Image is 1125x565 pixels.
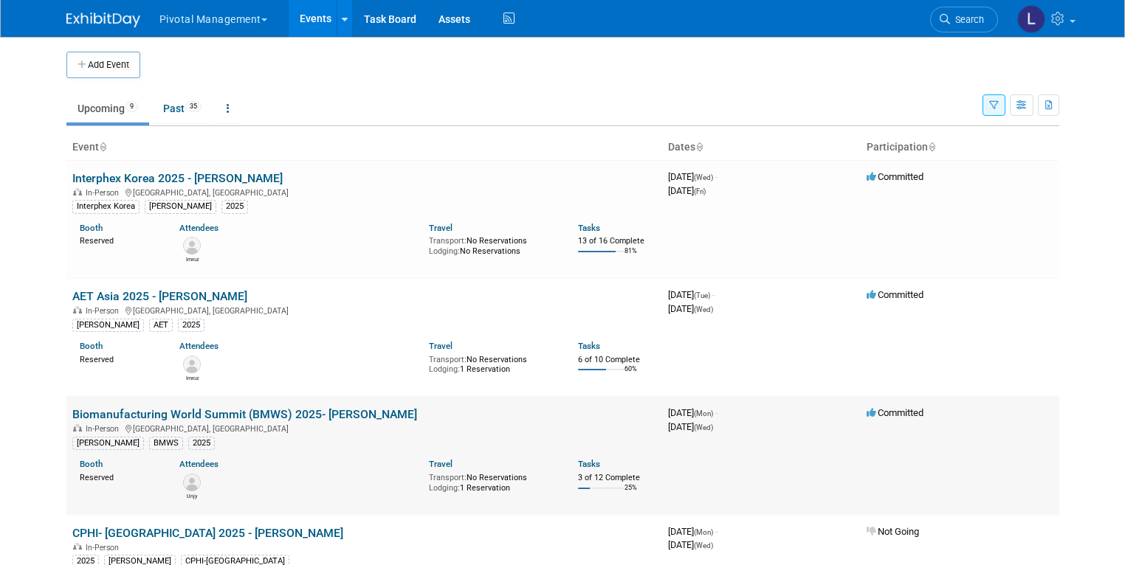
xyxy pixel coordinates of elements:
a: AET Asia 2025 - [PERSON_NAME] [72,289,247,303]
span: (Tue) [694,291,710,299]
div: No Reservations 1 Reservation [429,470,557,493]
span: - [715,526,718,537]
a: Sort by Event Name [99,141,106,153]
span: In-Person [86,188,123,198]
div: 6 of 10 Complete [578,355,656,365]
img: Imroz Ghangas [183,356,201,373]
td: 81% [625,247,637,267]
div: [GEOGRAPHIC_DATA], [GEOGRAPHIC_DATA] [72,304,656,316]
div: BMWS [149,437,183,450]
span: 9 [125,101,138,112]
a: Biomanufacturing World Summit (BMWS) 2025- [PERSON_NAME] [72,407,417,421]
div: [GEOGRAPHIC_DATA], [GEOGRAPHIC_DATA] [72,422,656,434]
span: [DATE] [668,421,713,432]
span: [DATE] [668,526,718,537]
a: Tasks [578,459,600,469]
img: ExhibitDay [66,13,140,27]
div: Reserved [80,470,157,483]
div: 2025 [178,319,204,332]
img: In-Person Event [73,306,82,313]
div: [PERSON_NAME] [145,200,216,213]
td: 25% [625,484,637,504]
a: Upcoming9 [66,94,149,122]
span: [DATE] [668,407,718,418]
button: Add Event [66,52,140,78]
div: 2025 [188,437,215,450]
span: (Wed) [694,423,713,431]
a: Interphex Korea 2025 - [PERSON_NAME] [72,171,283,185]
div: AET [149,319,173,332]
span: - [715,171,718,182]
div: Reserved [80,352,157,365]
div: No Reservations No Reservations [429,233,557,256]
a: Search [930,7,998,32]
th: Dates [662,135,861,160]
a: Tasks [578,223,600,233]
a: Travel [429,459,453,469]
span: - [715,407,718,418]
div: [PERSON_NAME] [72,319,144,332]
span: (Wed) [694,541,713,550]
div: 13 of 16 Complete [578,236,656,246]
span: (Wed) [694,173,713,181]
img: Imroz Ghangas [183,237,201,254]
a: CPHI- [GEOGRAPHIC_DATA] 2025 - [PERSON_NAME] [72,526,343,540]
span: [DATE] [668,303,713,314]
span: [DATE] [668,185,706,196]
span: Lodging: [429,246,460,256]
img: In-Person Event [73,543,82,550]
span: (Wed) [694,305,713,313]
span: Transport: [429,473,467,482]
a: Attendees [179,459,219,469]
span: Lodging: [429,364,460,374]
a: Attendees [179,223,219,233]
img: In-Person Event [73,188,82,195]
div: Imroz Ghangas [183,373,202,382]
a: Sort by Participation Type [928,141,935,153]
a: Booth [80,459,103,469]
a: Attendees [179,341,219,351]
a: Travel [429,341,453,351]
th: Event [66,135,662,160]
a: Sort by Start Date [695,141,703,153]
th: Participation [861,135,1059,160]
span: In-Person [86,424,123,434]
span: Search [950,14,984,25]
a: Booth [80,223,103,233]
span: Committed [867,171,923,182]
span: [DATE] [668,289,715,300]
span: (Mon) [694,409,713,417]
div: No Reservations 1 Reservation [429,352,557,375]
span: Transport: [429,355,467,364]
div: [GEOGRAPHIC_DATA], [GEOGRAPHIC_DATA] [72,186,656,198]
div: [PERSON_NAME] [72,437,144,450]
span: In-Person [86,543,123,552]
span: Transport: [429,236,467,246]
a: Booth [80,341,103,351]
img: In-Person Event [73,424,82,431]
span: In-Person [86,306,123,316]
span: Not Going [867,526,919,537]
span: Committed [867,407,923,418]
td: 60% [625,365,637,385]
span: (Fri) [694,187,706,195]
span: Lodging: [429,483,460,493]
div: 3 of 12 Complete [578,473,656,483]
span: 35 [185,101,202,112]
span: [DATE] [668,171,718,182]
div: Unjy Park [183,491,202,500]
a: Past35 [152,94,213,122]
span: (Mon) [694,528,713,536]
div: 2025 [221,200,248,213]
span: - [712,289,715,300]
a: Travel [429,223,453,233]
div: Imroz Ghangas [183,254,202,263]
a: Tasks [578,341,600,351]
span: [DATE] [668,539,713,550]
div: Interphex Korea [72,200,140,213]
span: Committed [867,289,923,300]
img: Leslie Pelton [1017,5,1045,33]
img: Unjy Park [183,474,201,491]
div: Reserved [80,233,157,246]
